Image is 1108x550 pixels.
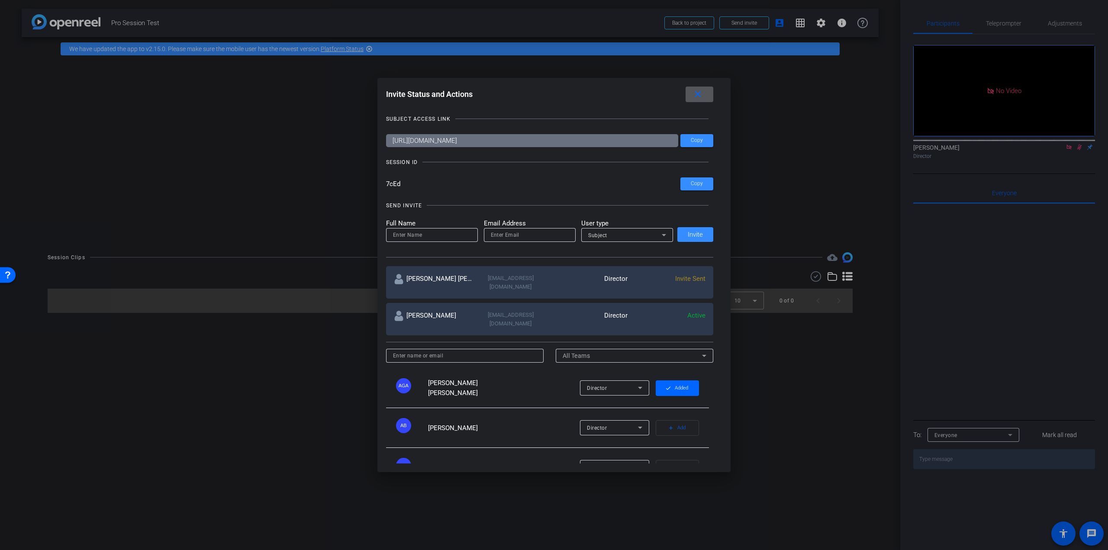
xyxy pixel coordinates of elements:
span: Copy [691,137,703,144]
button: Added [656,380,699,396]
button: Copy [680,177,713,190]
span: Added [675,382,688,395]
span: Subject [588,232,607,238]
span: Add [677,422,686,434]
div: AGA [396,378,411,393]
span: Add [677,462,686,474]
input: Enter Name [393,230,471,240]
span: [PERSON_NAME] [PERSON_NAME] [428,379,478,397]
div: JW [396,458,411,473]
span: Director [587,385,607,391]
mat-icon: add [668,425,674,431]
div: SESSION ID [386,158,418,167]
div: [PERSON_NAME] [394,311,472,328]
span: Director [587,425,607,431]
mat-label: Email Address [484,219,576,228]
div: [EMAIL_ADDRESS][DOMAIN_NAME] [472,311,550,328]
div: [PERSON_NAME] [PERSON_NAME] [394,274,472,291]
div: Director [550,311,628,328]
mat-icon: close [692,89,703,100]
button: Add [656,460,699,476]
ngx-avatar: Jennifer Whitney [396,458,426,473]
span: All Teams [563,352,590,359]
openreel-title-line: SUBJECT ACCESS LINK [386,115,714,123]
input: Enter name or email [393,351,537,361]
button: Add [656,420,699,436]
div: Director [550,274,628,291]
span: [PERSON_NAME] [428,424,478,432]
span: Invite Sent [675,275,705,283]
span: Copy [691,180,703,187]
div: [EMAIL_ADDRESS][DOMAIN_NAME] [472,274,550,291]
mat-label: User type [581,219,673,228]
input: Enter Email [491,230,569,240]
openreel-title-line: SEND INVITE [386,201,714,210]
ngx-avatar: Alejandra Gallo Antonio [396,378,426,393]
div: SEND INVITE [386,201,422,210]
div: AB [396,418,411,433]
div: Invite Status and Actions [386,87,714,102]
button: Copy [680,134,713,147]
span: Active [687,312,705,319]
mat-label: Full Name [386,219,478,228]
ngx-avatar: Andrey Beregovskiy [396,418,426,433]
mat-icon: check [665,385,671,391]
div: SUBJECT ACCESS LINK [386,115,451,123]
openreel-title-line: SESSION ID [386,158,714,167]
